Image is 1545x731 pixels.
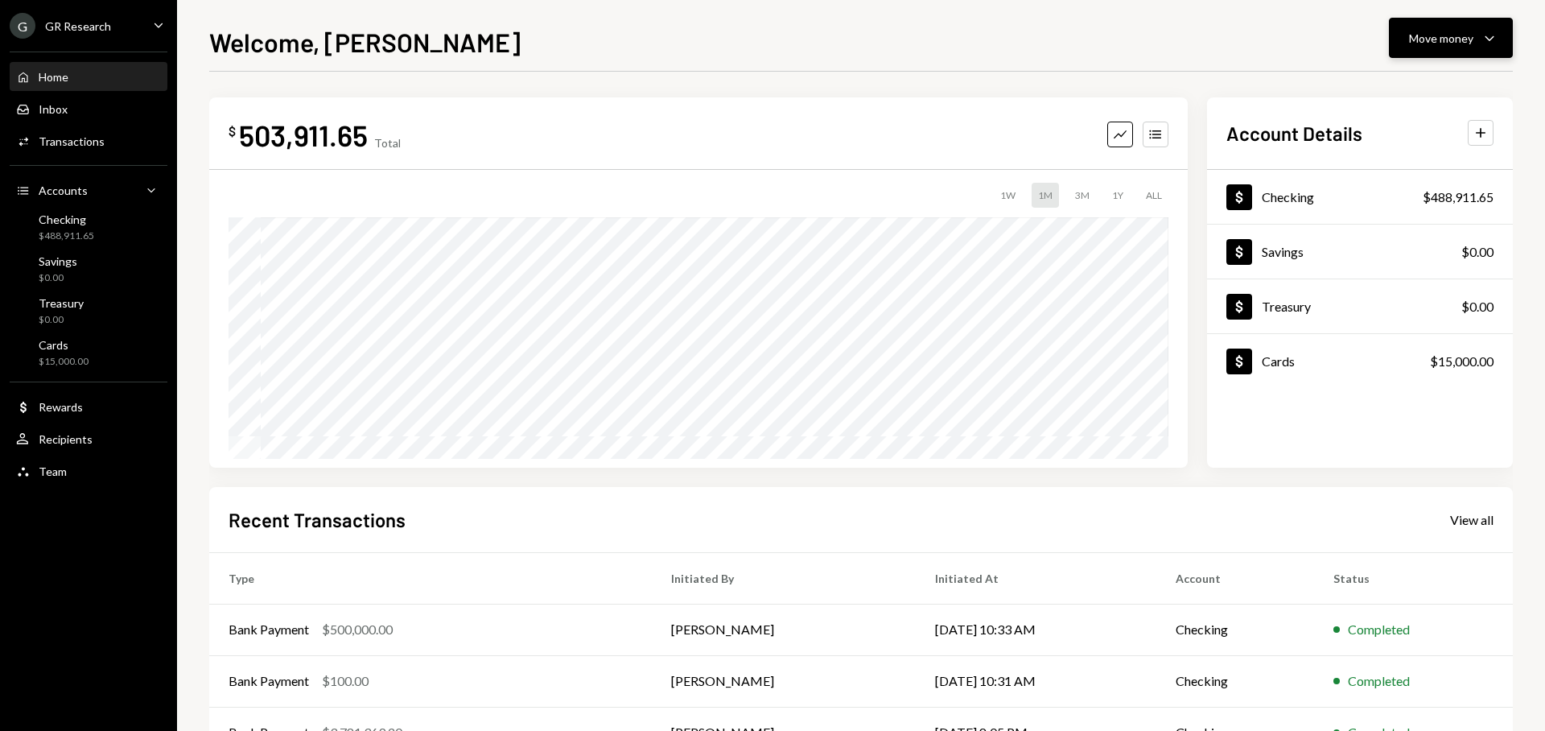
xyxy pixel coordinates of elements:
[1156,552,1313,604] th: Account
[916,655,1156,707] td: [DATE] 10:31 AM
[39,213,94,226] div: Checking
[1314,552,1513,604] th: Status
[1430,352,1493,371] div: $15,000.00
[652,604,916,655] td: [PERSON_NAME]
[1139,183,1168,208] div: ALL
[39,102,68,116] div: Inbox
[1207,225,1513,279] a: Savings$0.00
[1423,188,1493,207] div: $488,911.65
[39,254,77,268] div: Savings
[1106,183,1130,208] div: 1Y
[1226,120,1362,147] h2: Account Details
[1262,244,1304,259] div: Savings
[1069,183,1096,208] div: 3M
[10,456,167,485] a: Team
[1348,671,1410,691] div: Completed
[1156,655,1313,707] td: Checking
[10,333,167,372] a: Cards$15,000.00
[39,338,89,352] div: Cards
[10,208,167,246] a: Checking$488,911.65
[39,184,88,197] div: Accounts
[1461,242,1493,262] div: $0.00
[1262,353,1295,369] div: Cards
[39,229,94,243] div: $488,911.65
[1262,299,1311,314] div: Treasury
[1262,189,1314,204] div: Checking
[1207,279,1513,333] a: Treasury$0.00
[10,424,167,453] a: Recipients
[10,13,35,39] div: G
[209,26,521,58] h1: Welcome, [PERSON_NAME]
[39,271,77,285] div: $0.00
[652,552,916,604] th: Initiated By
[39,400,83,414] div: Rewards
[916,604,1156,655] td: [DATE] 10:33 AM
[10,62,167,91] a: Home
[229,506,406,533] h2: Recent Transactions
[1348,620,1410,639] div: Completed
[229,671,309,691] div: Bank Payment
[229,620,309,639] div: Bank Payment
[209,552,652,604] th: Type
[39,70,68,84] div: Home
[239,117,368,153] div: 503,911.65
[1450,512,1493,528] div: View all
[39,313,84,327] div: $0.00
[1461,297,1493,316] div: $0.00
[39,432,93,446] div: Recipients
[10,176,167,204] a: Accounts
[10,291,167,330] a: Treasury$0.00
[10,250,167,288] a: Savings$0.00
[322,671,369,691] div: $100.00
[39,296,84,310] div: Treasury
[994,183,1022,208] div: 1W
[10,126,167,155] a: Transactions
[10,94,167,123] a: Inbox
[1156,604,1313,655] td: Checking
[322,620,393,639] div: $500,000.00
[374,136,401,150] div: Total
[39,355,89,369] div: $15,000.00
[10,392,167,421] a: Rewards
[229,123,236,139] div: $
[1409,30,1473,47] div: Move money
[916,552,1156,604] th: Initiated At
[1450,510,1493,528] a: View all
[45,19,111,33] div: GR Research
[652,655,916,707] td: [PERSON_NAME]
[1032,183,1059,208] div: 1M
[1389,18,1513,58] button: Move money
[1207,334,1513,388] a: Cards$15,000.00
[39,134,105,148] div: Transactions
[39,465,67,478] div: Team
[1207,170,1513,224] a: Checking$488,911.65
